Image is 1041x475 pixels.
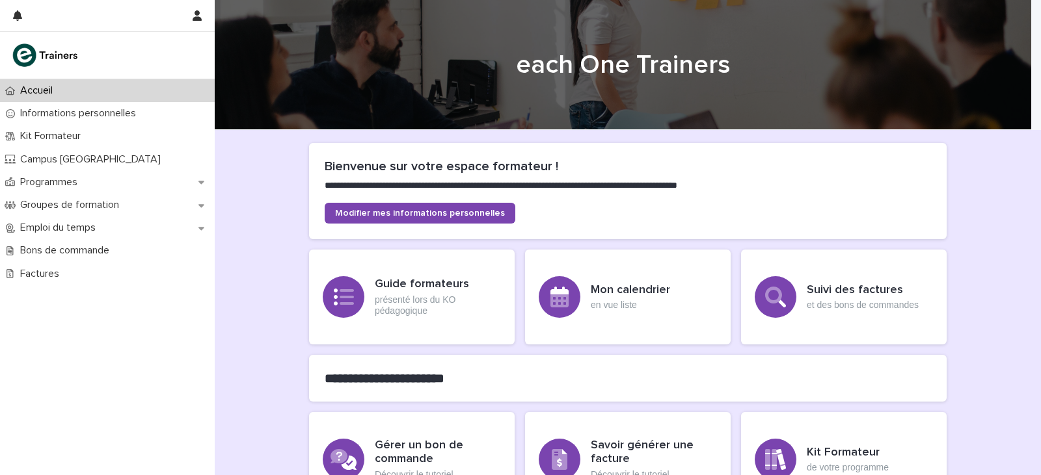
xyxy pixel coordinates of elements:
[335,209,505,218] span: Modifier mes informations personnelles
[375,294,501,316] p: présenté lors du KO pédagogique
[807,300,919,311] p: et des bons de commandes
[807,462,889,473] p: de votre programme
[375,277,501,292] h3: Guide formateurs
[325,203,515,224] a: Modifier mes informations personnelles
[15,176,88,188] p: Programmes
[10,42,82,68] img: K0CqGN7SDeD6s4JG8KQk
[15,107,146,120] p: Informations personnelles
[325,159,931,174] h2: Bienvenue sur votre espace formateur !
[807,283,919,298] h3: Suivi des factures
[591,439,717,467] h3: Savoir générer une facture
[15,244,120,257] p: Bons de commande
[15,268,70,280] p: Factures
[304,49,942,81] h1: each One Trainers
[15,199,129,211] p: Groupes de formation
[375,439,501,467] h3: Gérer un bon de commande
[15,153,171,166] p: Campus [GEOGRAPHIC_DATA]
[591,283,670,298] h3: Mon calendrier
[591,300,670,311] p: en vue liste
[15,130,91,142] p: Kit Formateur
[15,84,63,97] p: Accueil
[741,250,947,344] a: Suivi des factureset des bons de commandes
[15,222,106,234] p: Emploi du temps
[525,250,731,344] a: Mon calendrieren vue liste
[807,446,889,460] h3: Kit Formateur
[309,250,515,344] a: Guide formateursprésenté lors du KO pédagogique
